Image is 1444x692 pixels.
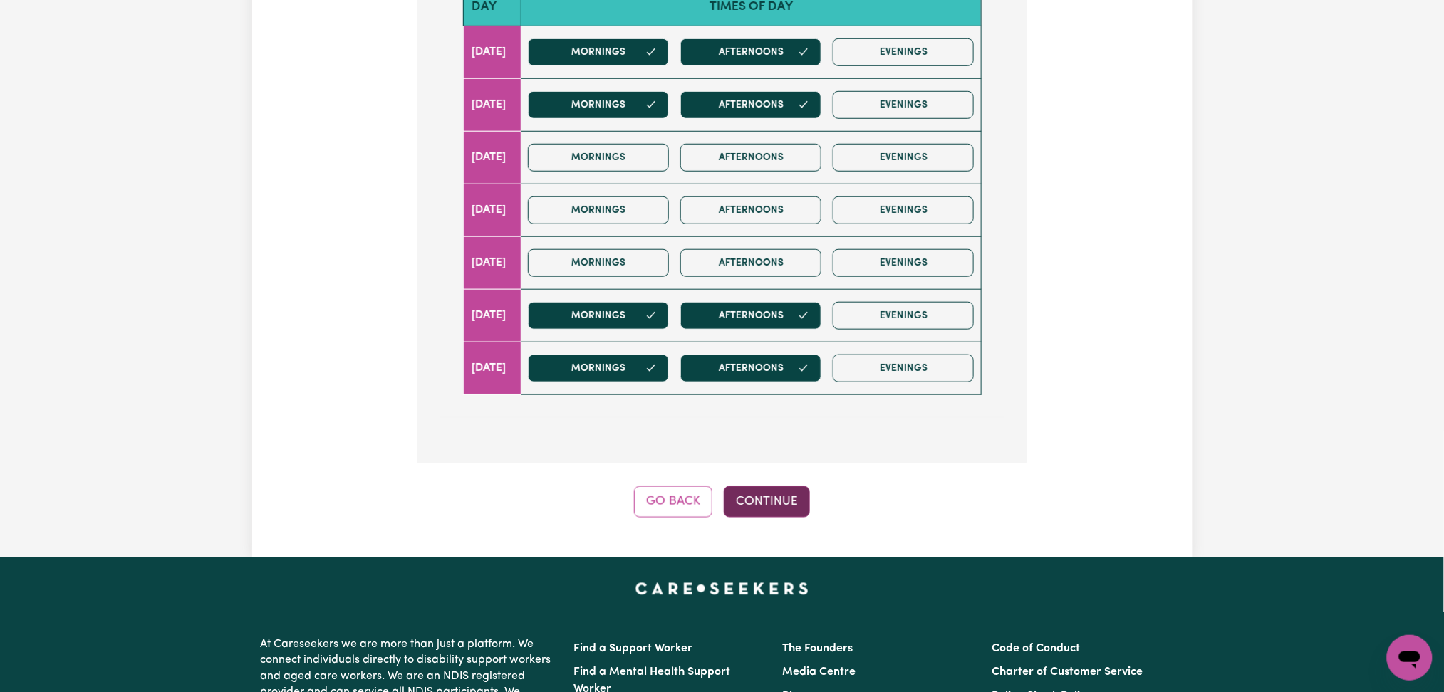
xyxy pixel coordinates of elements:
[680,196,821,224] button: Afternoons
[463,184,521,236] td: [DATE]
[680,355,821,382] button: Afternoons
[634,486,712,518] button: Go Back
[833,144,974,172] button: Evenings
[463,131,521,184] td: [DATE]
[783,667,856,678] a: Media Centre
[528,249,669,277] button: Mornings
[680,38,821,66] button: Afternoons
[528,144,669,172] button: Mornings
[463,342,521,394] td: [DATE]
[680,302,821,330] button: Afternoons
[528,38,669,66] button: Mornings
[992,644,1080,655] a: Code of Conduct
[463,289,521,342] td: [DATE]
[680,249,821,277] button: Afternoons
[833,249,974,277] button: Evenings
[992,667,1143,678] a: Charter of Customer Service
[635,583,809,594] a: Careseekers home page
[833,196,974,224] button: Evenings
[680,144,821,172] button: Afternoons
[833,91,974,119] button: Evenings
[724,486,810,518] button: Continue
[463,26,521,78] td: [DATE]
[833,355,974,382] button: Evenings
[528,196,669,224] button: Mornings
[528,91,669,119] button: Mornings
[1387,635,1433,681] iframe: Button to launch messaging window
[783,644,853,655] a: The Founders
[528,355,669,382] button: Mornings
[574,644,693,655] a: Find a Support Worker
[680,91,821,119] button: Afternoons
[463,78,521,131] td: [DATE]
[463,236,521,289] td: [DATE]
[528,302,669,330] button: Mornings
[833,38,974,66] button: Evenings
[833,302,974,330] button: Evenings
